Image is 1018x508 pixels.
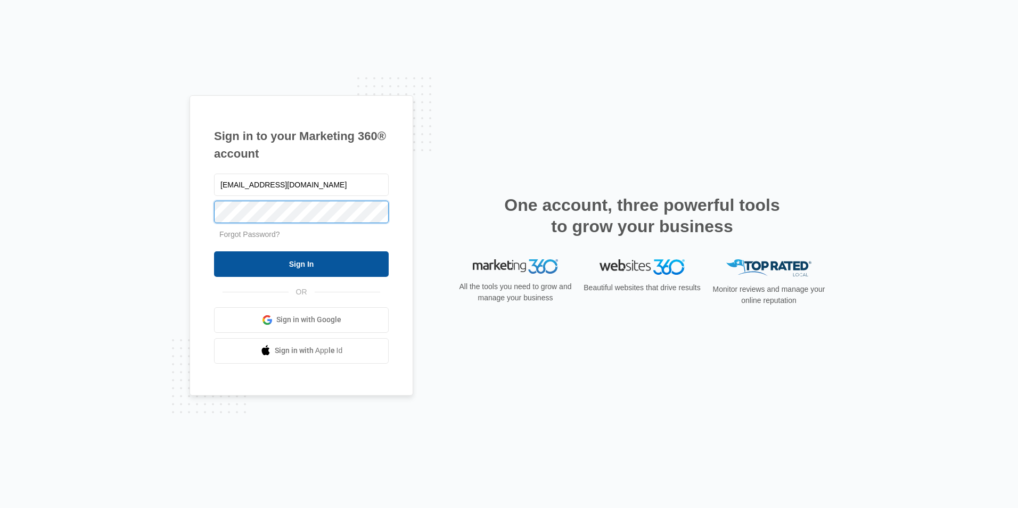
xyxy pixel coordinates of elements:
img: Marketing 360 [473,259,558,274]
a: Forgot Password? [219,230,280,239]
p: Monitor reviews and manage your online reputation [709,284,828,306]
img: Websites 360 [600,259,685,275]
input: Email [214,174,389,196]
h2: One account, three powerful tools to grow your business [501,194,783,237]
h1: Sign in to your Marketing 360® account [214,127,389,162]
a: Sign in with Apple Id [214,338,389,364]
img: Top Rated Local [726,259,811,277]
span: Sign in with Apple Id [275,345,343,356]
span: OR [289,286,315,298]
a: Sign in with Google [214,307,389,333]
input: Sign In [214,251,389,277]
p: Beautiful websites that drive results [582,282,702,293]
span: Sign in with Google [276,314,341,325]
p: All the tools you need to grow and manage your business [456,281,575,304]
